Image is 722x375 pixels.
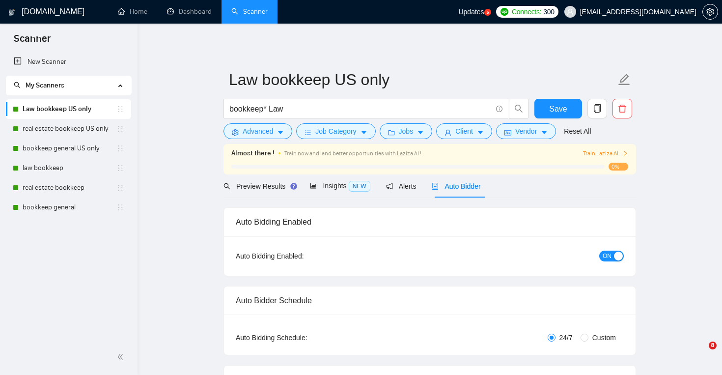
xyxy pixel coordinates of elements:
input: Search Freelance Jobs... [229,103,492,115]
button: idcardVendorcaret-down [496,123,556,139]
text: 5 [486,10,489,15]
span: Almost there ! [231,148,275,159]
span: caret-down [417,129,424,136]
span: Scanner [6,31,58,52]
span: holder [116,184,124,192]
a: setting [702,8,718,16]
span: Custom [588,332,620,343]
a: real estate bookkeep US only [23,119,116,139]
span: Alerts [386,182,417,190]
a: bookkeep general [23,198,116,217]
span: 0% [609,163,628,171]
span: setting [703,8,718,16]
span: notification [386,183,393,190]
span: NEW [349,181,370,192]
span: folder [388,129,395,136]
span: My Scanners [14,81,64,89]
input: Scanner name... [229,67,616,92]
span: search [223,183,230,190]
button: settingAdvancedcaret-down [223,123,292,139]
span: search [509,104,528,113]
a: homeHome [118,7,147,16]
span: info-circle [496,106,502,112]
span: caret-down [361,129,367,136]
button: delete [612,99,632,118]
button: Train Laziza AI [583,149,628,158]
span: right [622,150,628,156]
span: Client [455,126,473,137]
span: idcard [504,129,511,136]
a: 5 [484,9,491,16]
span: 300 [543,6,554,17]
div: Auto Bidding Enabled: [236,251,365,261]
li: Law bookkeep US only [6,99,131,119]
button: copy [587,99,607,118]
a: bookkeep general US only [23,139,116,158]
li: bookkeep general US only [6,139,131,158]
span: Connects: [512,6,541,17]
li: real estate bookkeep [6,178,131,198]
span: Preview Results [223,182,294,190]
span: search [14,82,21,88]
span: setting [232,129,239,136]
span: Train now and land better opportunities with Laziza AI ! [284,150,421,157]
span: Jobs [399,126,414,137]
li: real estate bookkeep US only [6,119,131,139]
span: Job Category [315,126,356,137]
iframe: Intercom live chat [689,342,712,365]
span: Auto Bidder [432,182,480,190]
button: barsJob Categorycaret-down [296,123,375,139]
span: Vendor [515,126,537,137]
span: double-left [117,352,127,362]
span: caret-down [541,129,548,136]
a: Law bookkeep US only [23,99,116,119]
li: New Scanner [6,52,131,72]
li: bookkeep general [6,198,131,217]
span: holder [116,203,124,211]
span: delete [613,104,632,113]
span: caret-down [477,129,484,136]
span: Insights [310,182,370,190]
button: setting [702,4,718,20]
span: edit [618,73,631,86]
a: real estate bookkeep [23,178,116,198]
span: Updates [458,8,484,16]
button: userClientcaret-down [436,123,492,139]
button: Save [534,99,582,118]
a: New Scanner [14,52,123,72]
button: search [509,99,528,118]
span: 8 [709,342,717,349]
img: logo [8,4,15,20]
div: Auto Bidding Enabled [236,208,624,236]
a: Reset All [564,126,591,137]
span: holder [116,105,124,113]
span: robot [432,183,439,190]
span: ON [603,251,611,261]
span: user [567,8,574,15]
span: holder [116,164,124,172]
a: dashboardDashboard [167,7,212,16]
img: upwork-logo.png [500,8,508,16]
div: Tooltip anchor [289,182,298,191]
div: Auto Bidding Schedule: [236,332,365,343]
li: law bookkeep [6,158,131,178]
span: area-chart [310,182,317,189]
a: law bookkeep [23,158,116,178]
button: folderJobscaret-down [380,123,433,139]
span: Save [549,103,567,115]
span: My Scanners [26,81,64,89]
span: bars [305,129,311,136]
span: holder [116,125,124,133]
span: 24/7 [555,332,577,343]
span: caret-down [277,129,284,136]
span: Advanced [243,126,273,137]
span: user [444,129,451,136]
span: copy [588,104,607,113]
div: Auto Bidder Schedule [236,287,624,315]
span: holder [116,144,124,152]
a: searchScanner [231,7,268,16]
